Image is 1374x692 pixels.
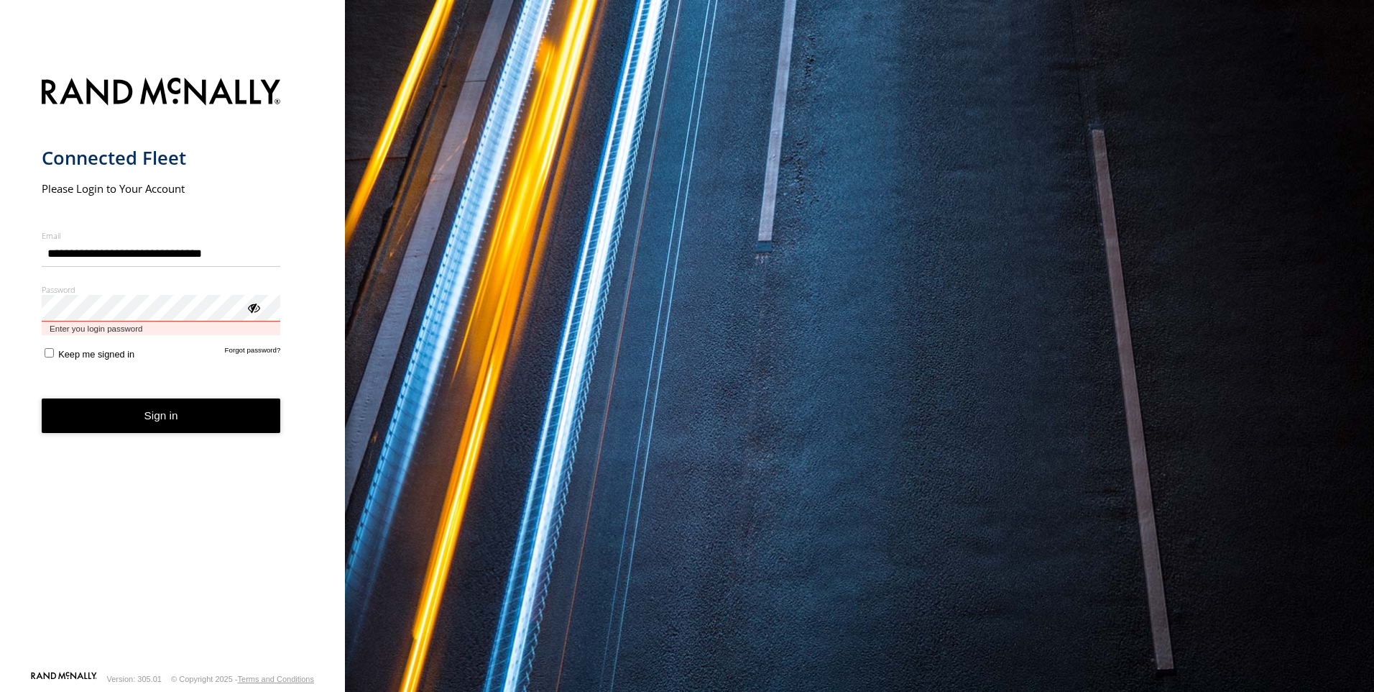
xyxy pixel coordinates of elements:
a: Terms and Conditions [238,675,314,683]
h2: Please Login to Your Account [42,181,281,196]
button: Sign in [42,399,281,434]
input: Keep me signed in [45,348,54,358]
label: Password [42,284,281,295]
h1: Connected Fleet [42,146,281,170]
a: Forgot password? [225,346,281,360]
div: © Copyright 2025 - [171,675,314,683]
form: main [42,69,304,670]
span: Enter you login password [42,322,281,335]
div: ViewPassword [246,300,260,314]
a: Visit our Website [31,672,97,686]
label: Email [42,230,281,241]
span: Keep me signed in [58,349,134,360]
div: Version: 305.01 [107,675,162,683]
img: Rand McNally [42,75,281,111]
